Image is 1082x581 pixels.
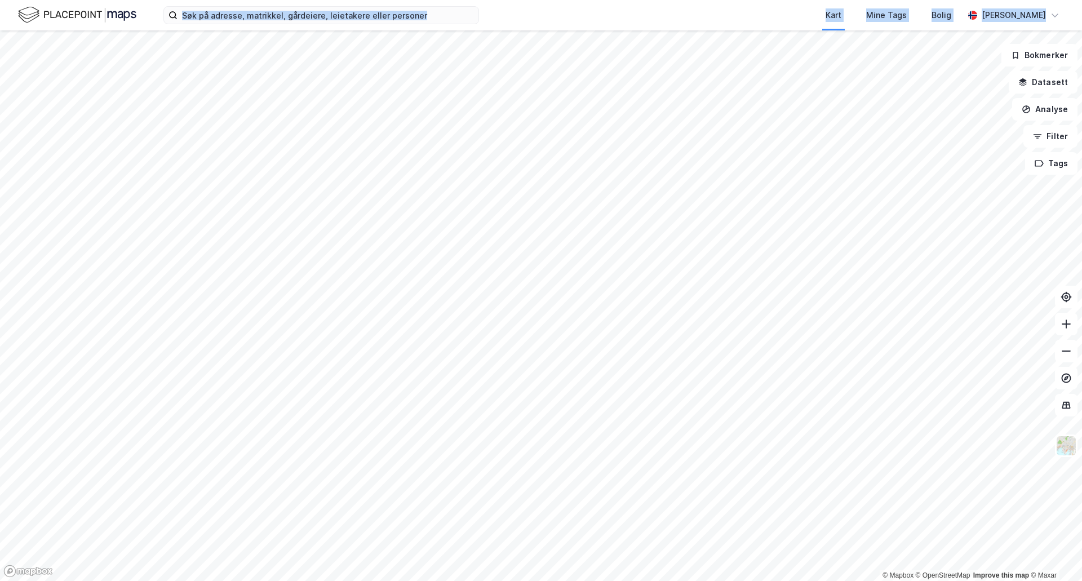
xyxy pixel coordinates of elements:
[883,571,914,579] a: Mapbox
[866,8,907,22] div: Mine Tags
[932,8,951,22] div: Bolig
[18,5,136,25] img: logo.f888ab2527a4732fd821a326f86c7f29.svg
[826,8,841,22] div: Kart
[1012,98,1077,121] button: Analyse
[3,565,53,578] a: Mapbox homepage
[1009,71,1077,94] button: Datasett
[973,571,1029,579] a: Improve this map
[982,8,1046,22] div: [PERSON_NAME]
[1025,152,1077,175] button: Tags
[1026,527,1082,581] iframe: Chat Widget
[916,571,970,579] a: OpenStreetMap
[1026,527,1082,581] div: Kontrollprogram for chat
[178,7,478,24] input: Søk på adresse, matrikkel, gårdeiere, leietakere eller personer
[1001,44,1077,66] button: Bokmerker
[1023,125,1077,148] button: Filter
[1056,435,1077,456] img: Z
